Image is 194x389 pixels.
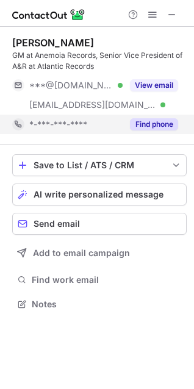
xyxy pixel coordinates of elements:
img: ContactOut v5.3.10 [12,7,85,22]
span: ***@[DOMAIN_NAME] [29,80,113,91]
button: Find work email [12,271,187,288]
button: Add to email campaign [12,242,187,264]
div: Save to List / ATS / CRM [34,160,165,170]
span: Find work email [32,274,182,285]
div: [PERSON_NAME] [12,37,94,49]
button: Reveal Button [130,79,178,91]
span: Send email [34,219,80,229]
div: GM at Anemoia Records, Senior Vice President of A&R at Atlantic Records [12,50,187,72]
span: Notes [32,299,182,310]
button: Notes [12,296,187,313]
span: Add to email campaign [33,248,130,258]
button: save-profile-one-click [12,154,187,176]
button: Send email [12,213,187,235]
span: AI write personalized message [34,190,163,199]
button: AI write personalized message [12,184,187,205]
span: [EMAIL_ADDRESS][DOMAIN_NAME] [29,99,156,110]
button: Reveal Button [130,118,178,130]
